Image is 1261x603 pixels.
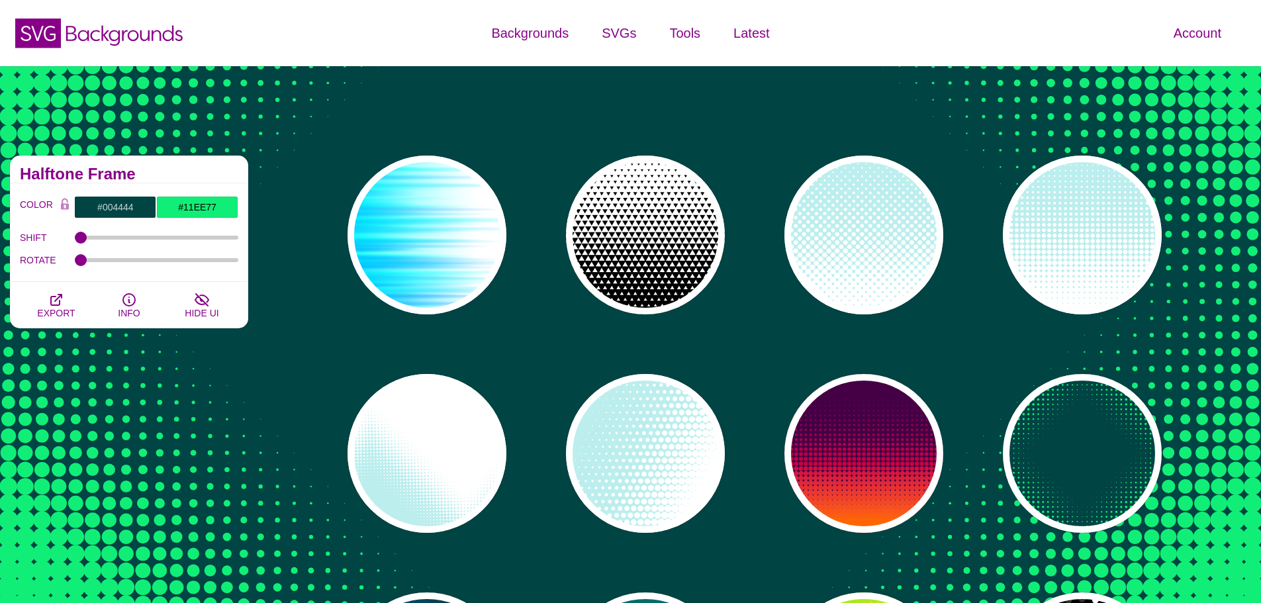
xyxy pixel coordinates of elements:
button: halftone corners frame center [1003,374,1162,533]
button: black triangles fade into white triangles [566,156,725,314]
a: Tools [653,13,717,53]
button: blue lights stretching horizontally over white [348,156,506,314]
button: fire orange to red fade into purple halftone pattern [784,374,943,533]
button: INFO [93,282,165,328]
label: SHIFT [20,229,75,246]
a: SVGs [585,13,653,53]
button: halftone background at slant [566,374,725,533]
h2: Halftone Frame [20,169,238,179]
a: Account [1157,13,1238,53]
button: Color Lock [55,196,75,214]
span: HIDE UI [185,308,218,318]
label: COLOR [20,196,55,218]
button: blue into white stacked halftone dots [1003,156,1162,314]
span: INFO [118,308,140,318]
button: halftone zigzag pattern [348,374,506,533]
button: HIDE UI [165,282,238,328]
span: EXPORT [37,308,75,318]
a: Latest [717,13,786,53]
a: Backgrounds [475,13,585,53]
label: ROTATE [20,252,75,269]
button: blue into white alternating halftone dots [784,156,943,314]
button: EXPORT [20,282,93,328]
